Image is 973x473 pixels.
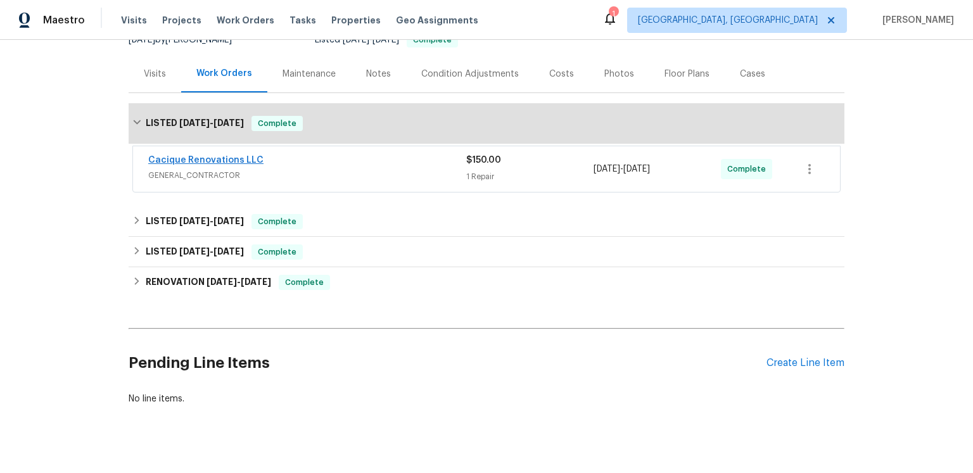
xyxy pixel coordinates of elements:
span: [DATE] [179,247,210,256]
span: [DATE] [241,277,271,286]
span: Maestro [43,14,85,27]
span: [DATE] [594,165,620,173]
span: GENERAL_CONTRACTOR [148,169,466,182]
div: Costs [549,68,574,80]
div: LISTED [DATE]-[DATE]Complete [129,103,844,144]
span: [DATE] [372,35,399,44]
span: - [179,217,244,225]
span: [DATE] [213,247,244,256]
h6: RENOVATION [146,275,271,290]
div: Create Line Item [766,357,844,369]
div: LISTED [DATE]-[DATE]Complete [129,206,844,237]
span: [DATE] [213,217,244,225]
span: Visits [121,14,147,27]
div: Work Orders [196,67,252,80]
span: - [179,247,244,256]
span: [DATE] [623,165,650,173]
span: Complete [253,215,302,228]
span: Tasks [289,16,316,25]
div: 1 Repair [466,170,594,183]
span: Projects [162,14,201,27]
span: Complete [408,36,457,44]
h2: Pending Line Items [129,334,766,393]
div: Notes [366,68,391,80]
h6: LISTED [146,214,244,229]
div: Photos [604,68,634,80]
span: Complete [727,163,771,175]
div: Condition Adjustments [421,68,519,80]
span: - [207,277,271,286]
span: - [343,35,399,44]
div: No line items. [129,393,844,405]
a: Cacique Renovations LLC [148,156,264,165]
span: [DATE] [179,217,210,225]
div: by [PERSON_NAME] [129,32,247,47]
span: Complete [280,276,329,289]
span: Work Orders [217,14,274,27]
div: RENOVATION [DATE]-[DATE]Complete [129,267,844,298]
div: LISTED [DATE]-[DATE]Complete [129,237,844,267]
div: 1 [609,8,618,20]
span: [DATE] [343,35,369,44]
span: [GEOGRAPHIC_DATA], [GEOGRAPHIC_DATA] [638,14,818,27]
span: $150.00 [466,156,501,165]
span: - [594,163,650,175]
span: Geo Assignments [396,14,478,27]
div: Visits [144,68,166,80]
span: [DATE] [207,277,237,286]
div: Maintenance [283,68,336,80]
span: Complete [253,246,302,258]
span: Listed [315,35,458,44]
span: [DATE] [129,35,155,44]
span: Complete [253,117,302,130]
div: Cases [740,68,765,80]
h6: LISTED [146,244,244,260]
span: [PERSON_NAME] [877,14,954,27]
div: Floor Plans [665,68,709,80]
span: [DATE] [213,118,244,127]
span: Properties [331,14,381,27]
span: [DATE] [179,118,210,127]
span: - [179,118,244,127]
h6: LISTED [146,116,244,131]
